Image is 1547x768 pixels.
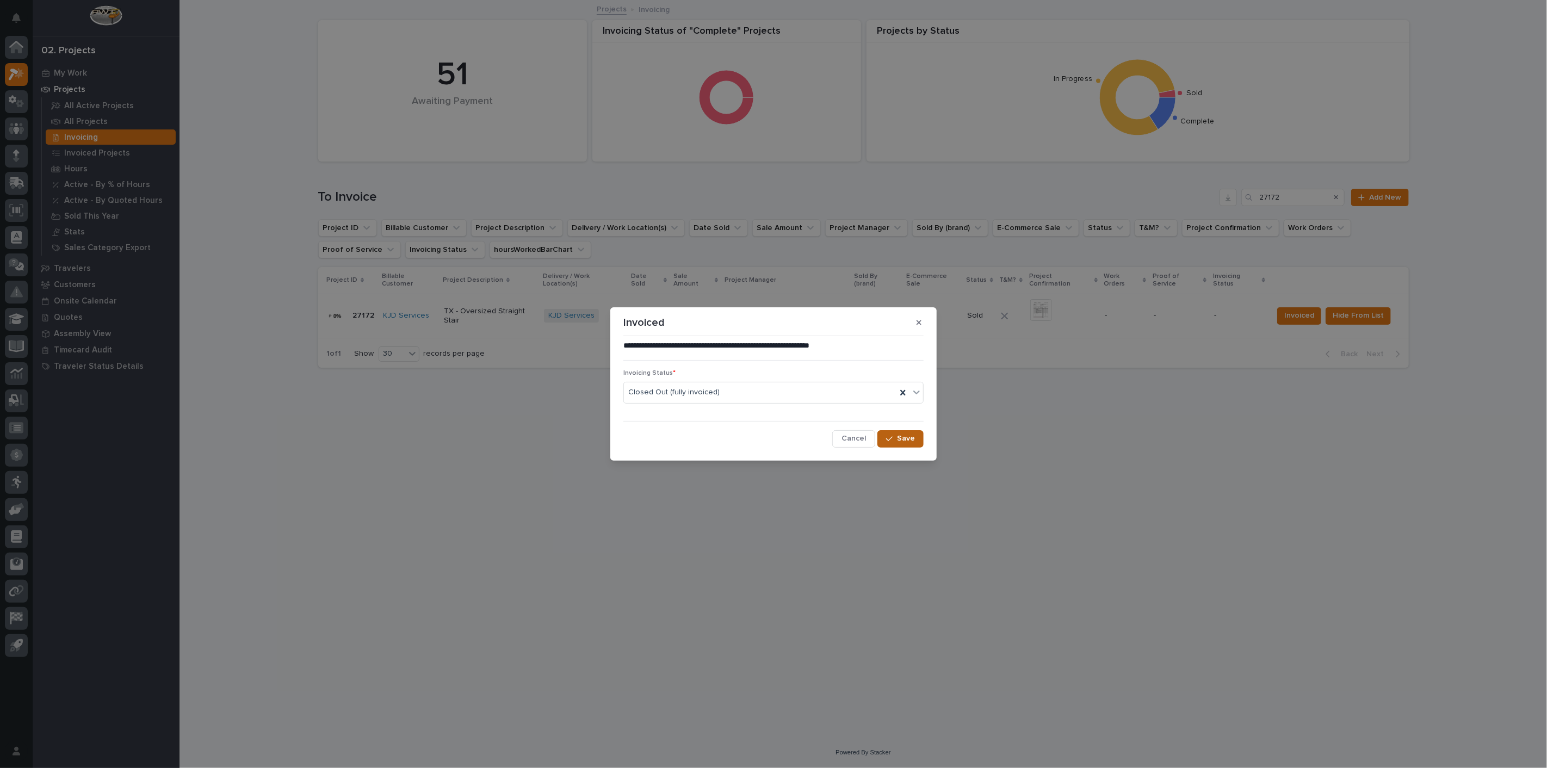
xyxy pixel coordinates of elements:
button: Cancel [832,430,875,448]
p: Invoiced [623,316,665,329]
span: Invoicing Status [623,370,676,376]
span: Save [897,433,915,443]
span: Closed Out (fully invoiced) [628,387,720,398]
button: Save [877,430,924,448]
span: Cancel [841,433,866,443]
